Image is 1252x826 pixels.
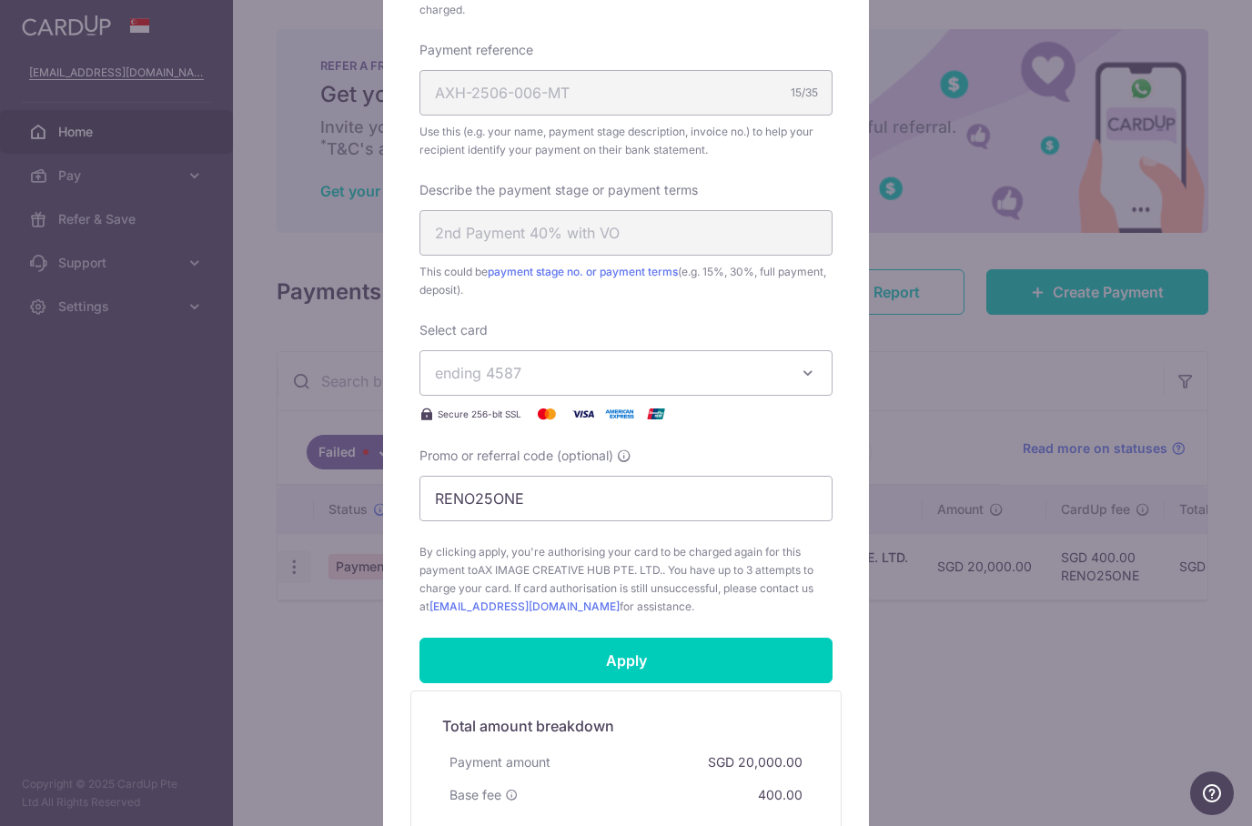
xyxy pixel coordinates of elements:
[529,403,565,425] img: Mastercard
[419,41,533,59] label: Payment reference
[449,786,501,804] span: Base fee
[488,265,678,278] a: payment stage no. or payment terms
[701,746,810,779] div: SGD 20,000.00
[751,779,810,811] div: 400.00
[419,447,613,465] span: Promo or referral code (optional)
[435,364,521,382] span: ending 4587
[565,403,601,425] img: Visa
[419,263,833,299] span: This could be (e.g. 15%, 30%, full payment, deposit).
[442,746,558,779] div: Payment amount
[1190,771,1234,817] iframe: Opens a widget where you can find more information
[419,123,833,159] span: Use this (e.g. your name, payment stage description, invoice no.) to help your recipient identify...
[601,403,638,425] img: American Express
[638,403,674,425] img: UnionPay
[419,181,698,199] label: Describe the payment stage or payment terms
[429,599,620,613] a: [EMAIL_ADDRESS][DOMAIN_NAME]
[419,543,833,616] span: By clicking apply, you're authorising your card to be charged again for this payment to . You hav...
[791,84,818,102] div: 15/35
[419,638,833,683] input: Apply
[419,321,488,339] label: Select card
[442,715,810,737] h5: Total amount breakdown
[478,563,662,577] span: AX IMAGE CREATIVE HUB PTE. LTD.
[438,407,521,421] span: Secure 256-bit SSL
[419,350,833,396] button: ending 4587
